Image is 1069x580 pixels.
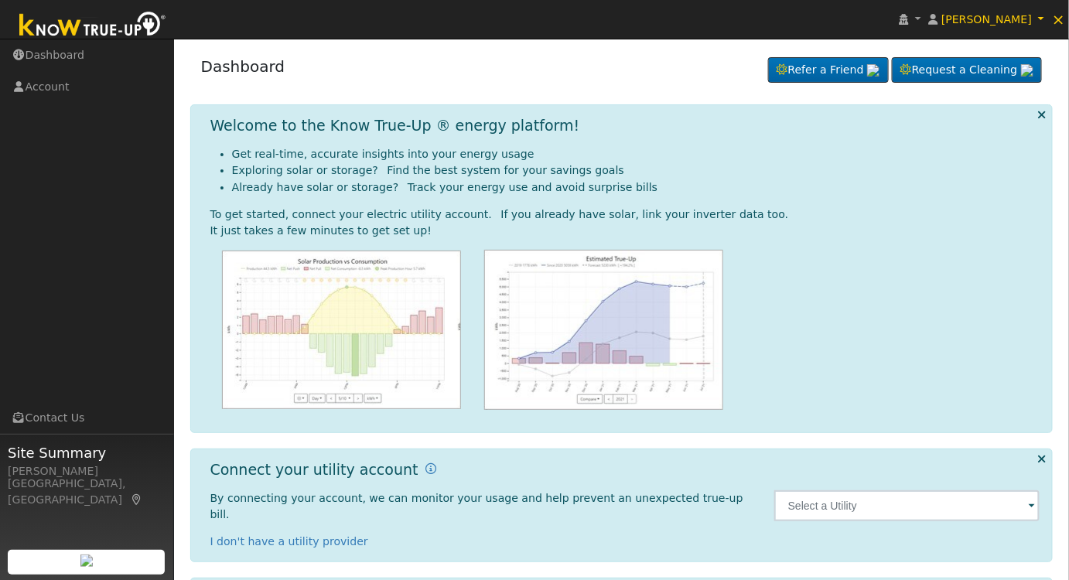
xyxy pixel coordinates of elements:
a: I don't have a utility provider [210,535,368,548]
h1: Welcome to the Know True-Up ® energy platform! [210,117,580,135]
a: Refer a Friend [768,57,889,84]
a: Map [130,493,144,506]
img: Know True-Up [12,9,174,43]
span: × [1052,10,1065,29]
a: Request a Cleaning [892,57,1042,84]
img: retrieve [867,64,879,77]
li: Already have solar or storage? Track your energy use and avoid surprise bills [232,179,1040,196]
li: Exploring solar or storage? Find the best system for your savings goals [232,162,1040,179]
li: Get real-time, accurate insights into your energy usage [232,146,1040,162]
a: Dashboard [201,57,285,76]
div: It just takes a few minutes to get set up! [210,223,1040,239]
h1: Connect your utility account [210,461,418,479]
span: By connecting your account, we can monitor your usage and help prevent an unexpected true-up bill. [210,492,743,520]
div: To get started, connect your electric utility account. If you already have solar, link your inver... [210,206,1040,223]
img: retrieve [1021,64,1033,77]
div: [GEOGRAPHIC_DATA], [GEOGRAPHIC_DATA] [8,476,166,508]
div: [PERSON_NAME] [8,463,166,479]
input: Select a Utility [774,490,1040,521]
span: [PERSON_NAME] [941,13,1032,26]
img: retrieve [80,554,93,567]
span: Site Summary [8,442,166,463]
